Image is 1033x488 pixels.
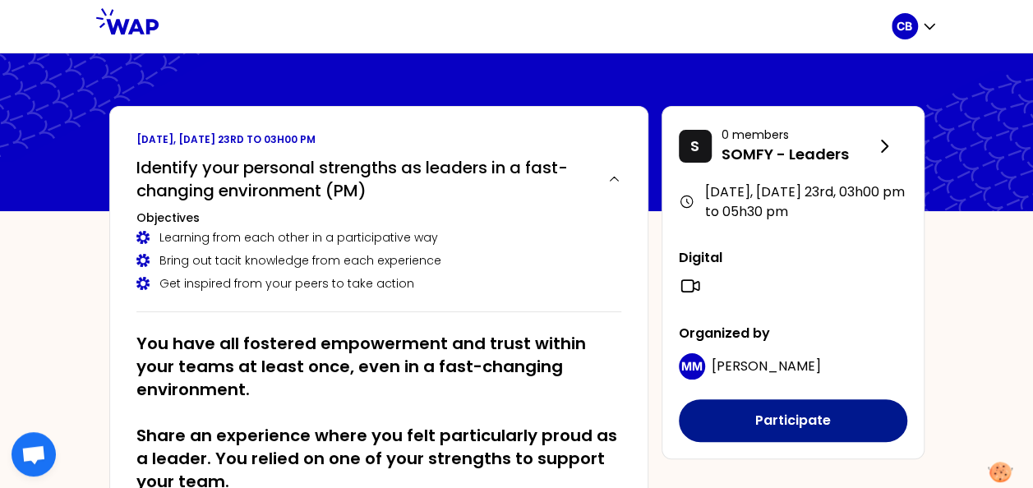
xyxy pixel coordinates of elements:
[136,275,621,292] div: Get inspired from your peers to take action
[136,156,594,202] h2: Identify your personal strengths as leaders in a fast-changing environment (PM)
[136,252,621,269] div: Bring out tacit knowledge from each experience
[681,358,703,375] p: MM
[690,135,699,158] p: S
[679,248,907,268] p: Digital
[712,357,821,375] span: [PERSON_NAME]
[136,133,621,146] p: [DATE], [DATE] 23rd to 03h00 pm
[679,324,907,343] p: Organized by
[722,143,874,166] p: SOMFY - Leaders
[679,399,907,442] button: Participate
[892,13,938,39] button: CB
[136,209,621,226] h3: Objectives
[136,229,621,246] div: Learning from each other in a participative way
[679,182,907,222] div: [DATE], [DATE] 23rd , 03h00 pm to 05h30 pm
[722,127,874,143] p: 0 members
[12,432,56,476] div: Ouvrir le chat
[897,18,912,35] p: CB
[136,156,621,202] button: Identify your personal strengths as leaders in a fast-changing environment (PM)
